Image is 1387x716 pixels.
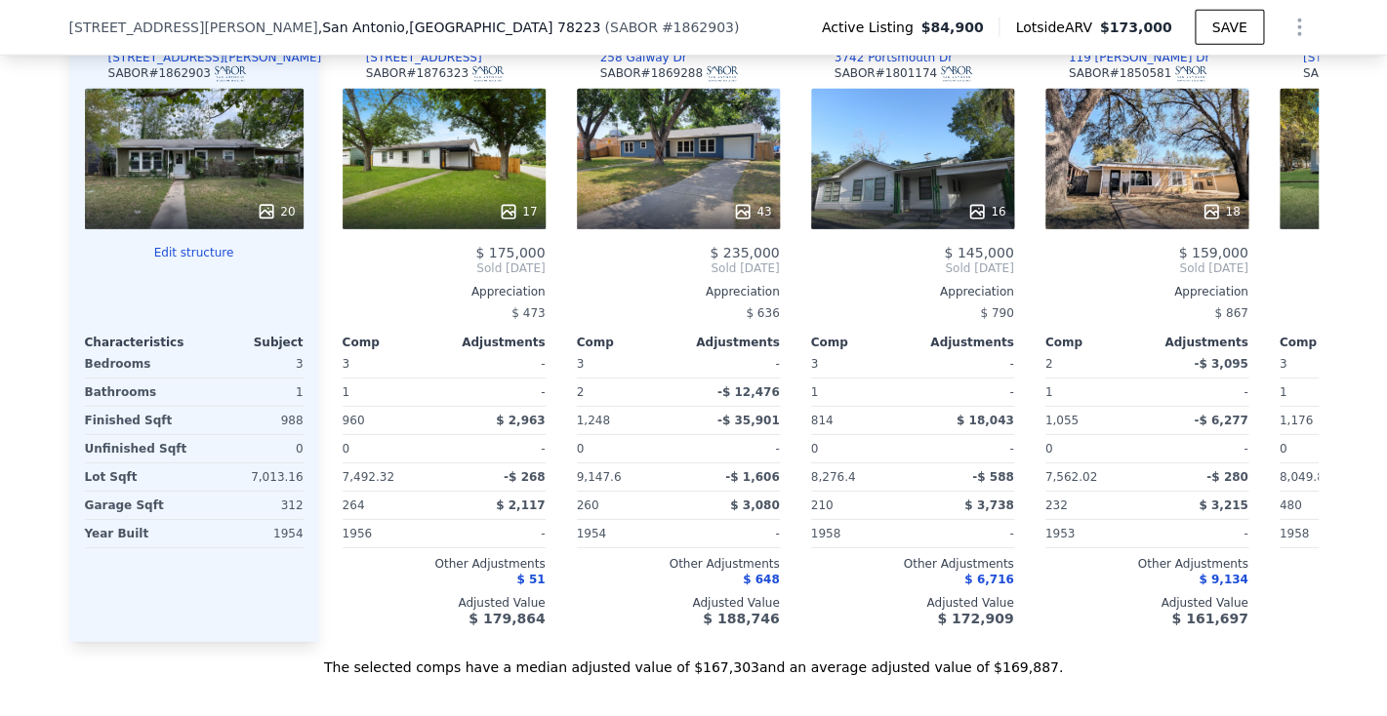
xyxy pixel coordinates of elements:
div: 3742 Portsmouth Dr [835,50,953,65]
a: 3742 Portsmouth Dr [811,50,953,65]
div: [STREET_ADDRESS][PERSON_NAME] [108,50,322,65]
div: 3 [198,350,304,378]
div: - [917,520,1014,547]
span: Sold [DATE] [577,260,780,276]
div: 1 [1280,378,1377,406]
div: [STREET_ADDRESS] [366,50,482,65]
div: - [448,378,546,406]
span: -$ 268 [504,470,546,484]
div: 1 [811,378,909,406]
div: Adjusted Value [577,595,780,611]
div: Adjustments [444,335,546,350]
span: 8,049.89 [1280,470,1331,484]
span: 0 [343,442,350,456]
span: 480 [1280,498,1302,512]
div: 988 [198,407,304,434]
span: 814 [811,414,834,427]
span: $84,900 [921,18,984,37]
div: Garage Sqft [85,492,190,519]
div: 1954 [198,520,304,547]
div: ( ) [604,18,739,37]
div: - [682,350,780,378]
span: -$ 12,476 [717,385,780,399]
span: 1,248 [577,414,610,427]
span: 0 [1045,442,1053,456]
span: $ 2,963 [496,414,545,427]
a: [STREET_ADDRESS] [343,50,482,65]
span: $ 3,215 [1199,498,1247,512]
div: - [682,520,780,547]
span: 7,562.02 [1045,470,1097,484]
span: 8,276.4 [811,470,856,484]
div: 20 [257,202,295,221]
span: $ 867 [1214,306,1247,320]
div: Bathrooms [85,378,190,406]
div: 312 [198,492,304,519]
span: 9,147.6 [577,470,622,484]
span: $ 648 [743,573,780,586]
div: Appreciation [343,284,546,299]
span: 7,492.32 [343,470,394,484]
span: $ 179,864 [469,611,545,626]
span: $ 2,117 [496,498,545,512]
span: $ 6,716 [964,573,1013,586]
div: - [917,378,1014,406]
div: Appreciation [577,284,780,299]
span: Lotside ARV [1015,18,1099,37]
div: - [917,350,1014,378]
span: $ 188,746 [703,611,779,626]
span: Active Listing [822,18,921,37]
span: $173,000 [1100,20,1172,35]
a: 119 [PERSON_NAME] Dr [1045,50,1209,65]
span: 264 [343,498,365,512]
div: Adjusted Value [1045,595,1248,611]
div: Comp [1280,335,1381,350]
span: $ 636 [746,306,779,320]
div: Lot Sqft [85,463,190,491]
span: -$ 280 [1206,470,1248,484]
div: Other Adjustments [343,556,546,572]
div: Finished Sqft [85,407,190,434]
div: - [448,435,546,462]
span: 0 [1280,442,1287,456]
div: 1 [1045,378,1143,406]
div: - [682,435,780,462]
span: 260 [577,498,599,512]
span: $ 18,043 [957,414,1014,427]
span: -$ 3,095 [1194,357,1247,371]
div: Adjustments [678,335,780,350]
div: Appreciation [811,284,1014,299]
span: -$ 6,277 [1194,414,1247,427]
span: 1,176 [1280,414,1313,427]
span: $ 790 [980,306,1013,320]
div: 16 [967,202,1005,221]
span: $ 235,000 [710,245,779,260]
span: $ 161,697 [1171,611,1247,626]
div: 1958 [1280,520,1377,547]
div: - [1151,520,1248,547]
span: 0 [577,442,585,456]
div: 7,013.16 [198,463,304,491]
span: $ 159,000 [1178,245,1247,260]
div: Other Adjustments [1045,556,1248,572]
div: Comp [577,335,678,350]
div: - [917,435,1014,462]
span: 3 [811,357,819,371]
div: Adjustments [913,335,1014,350]
div: - [1151,435,1248,462]
span: $ 3,738 [964,498,1013,512]
div: Other Adjustments [577,556,780,572]
div: 43 [733,202,771,221]
div: 119 [PERSON_NAME] Dr [1069,50,1209,65]
span: Sold [DATE] [811,260,1014,276]
div: SABOR # 1850581 [1069,65,1207,82]
span: , San Antonio [318,18,601,37]
div: 1956 [343,520,440,547]
span: 1,055 [1045,414,1079,427]
div: Adjustments [1147,335,1248,350]
span: # 1862903 [662,20,734,35]
div: 1958 [811,520,909,547]
div: - [448,520,546,547]
div: Subject [194,335,304,350]
button: SAVE [1195,10,1263,45]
